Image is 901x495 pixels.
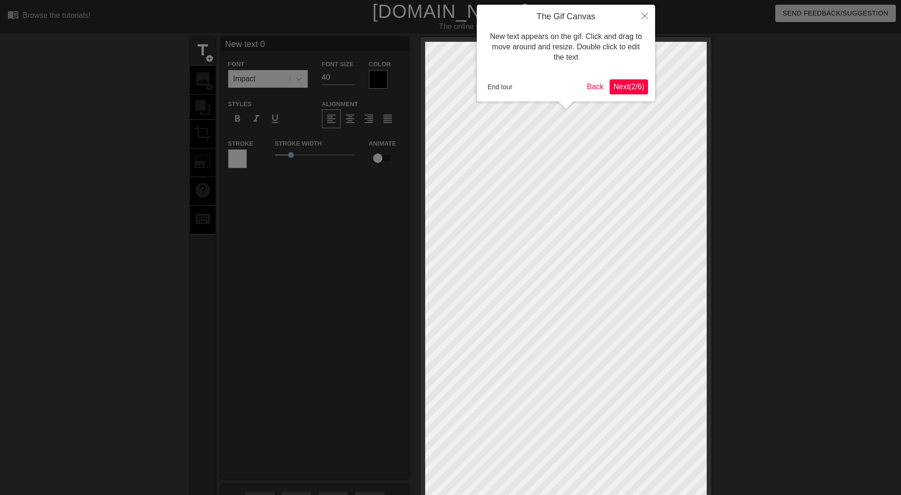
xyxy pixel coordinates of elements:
[344,113,356,124] span: format_align_center
[583,79,608,94] button: Back
[369,60,391,69] label: Color
[251,113,262,124] span: format_italic
[322,60,354,69] label: Font Size
[372,1,528,22] a: [DOMAIN_NAME]
[363,113,374,124] span: format_align_right
[484,12,648,22] h4: The Gif Canvas
[206,54,214,62] span: add_circle
[783,8,888,19] span: Send Feedback/Suggestion
[269,113,281,124] span: format_underline
[275,139,322,148] label: Stroke Width
[232,113,243,124] span: format_bold
[613,83,644,91] span: Next ( 2 / 6 )
[23,11,91,19] div: Browse the tutorials!
[382,113,393,124] span: format_align_justify
[8,9,91,23] a: Browse the tutorials!
[228,60,244,69] label: Font
[484,80,516,94] button: End tour
[8,9,19,20] span: menu_book
[233,73,256,85] div: Impact
[484,22,648,72] div: New text appears on the gif. Click and drag to move around and resize. Double click to edit the text
[228,100,252,109] label: Styles
[775,5,896,22] button: Send Feedback/Suggestion
[194,41,212,59] span: title
[369,139,396,148] label: Animate
[326,113,337,124] span: format_align_left
[322,100,358,109] label: Alignment
[228,139,253,148] label: Stroke
[610,79,648,94] button: Next
[634,5,655,26] button: Close
[305,21,639,32] div: The online gif editor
